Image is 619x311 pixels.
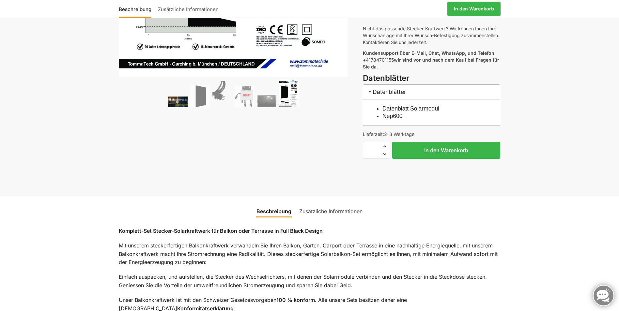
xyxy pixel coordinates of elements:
p: Nicht das passende Stecker-Kraftwerk? Wir können Ihnen Ihre Wunschanlage mit Ihrer Wunsch-Befesti... [363,25,500,46]
strong: Kundensupport über E-Mail, Chat, WhatsApp, und Telefon + [363,50,494,63]
h3: Datenblätter [363,84,500,99]
img: 2 Balkonkraftwerke [168,96,188,107]
button: In den Warenkorb [392,142,500,159]
p: Mit unserem steckerfertigen Balkonkraftwerk verwandeln Sie Ihren Balkon, Garten, Carport oder Ter... [119,242,501,267]
strong: 100 % konform [276,297,315,303]
span: 2-3 Werktage [384,131,414,137]
img: Balkonkraftwerk 600/810 Watt Fullblack – Bild 6 [279,80,299,107]
span: Increase quantity [379,142,390,151]
h3: Datenblätter [363,73,500,84]
p: 41784701155 [363,50,500,70]
iframe: Sicherer Rahmen für schnelle Bezahlvorgänge [362,163,502,181]
a: Zusätzliche Informationen [155,1,222,17]
input: Produktmenge [363,142,379,159]
strong: Komplett-Set Stecker-Solarkraftwerk für Balkon oder Terrasse in Full Black Design [119,228,323,234]
a: Datenblatt Solarmodul [382,105,439,112]
a: Nep600 [382,113,403,119]
a: Beschreibung [119,1,155,17]
strong: wir sind vor und nach dem Kauf bei Fragen für Sie da. [363,57,499,69]
img: Anschlusskabel-3meter_schweizer-stecker [212,81,232,107]
span: Reduce quantity [379,150,390,158]
img: NEP 800 Drosselbar auf 600 Watt [235,86,254,107]
span: Lieferzeit: [363,131,414,137]
a: Beschreibung [253,203,295,219]
p: Einfach auspacken, und aufstellen, die Stecker des Wechselrichters, mit denen der Solarmodule ver... [119,273,501,289]
img: Balkonkraftwerk 600/810 Watt Fullblack – Bild 5 [257,95,276,107]
a: Zusätzliche Informationen [295,203,366,219]
img: TommaTech Vorderseite [190,85,210,108]
a: In den Warenkorb [447,2,501,16]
